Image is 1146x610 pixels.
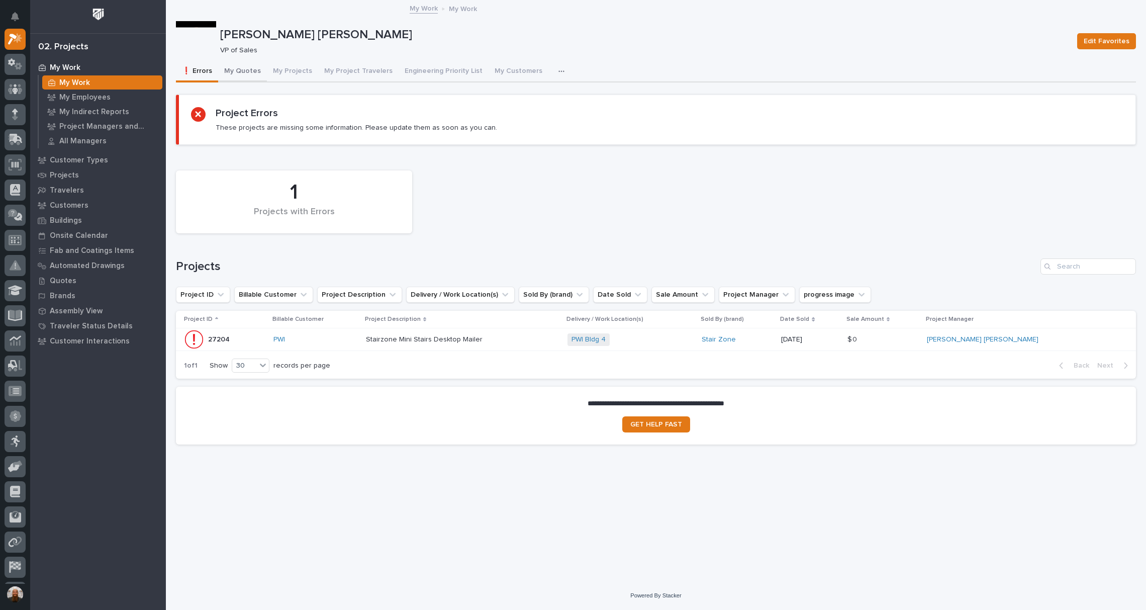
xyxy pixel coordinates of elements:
button: My Projects [267,61,318,82]
span: Edit Favorites [1084,35,1129,47]
p: All Managers [59,137,107,146]
a: Travelers [30,183,166,198]
a: Traveler Status Details [30,318,166,333]
p: Date Sold [780,314,809,325]
p: Traveler Status Details [50,322,133,331]
button: users-avatar [5,584,26,605]
p: Assembly View [50,307,103,316]
img: Workspace Logo [89,5,108,24]
p: Billable Customer [272,314,324,325]
a: Brands [30,288,166,303]
p: Sale Amount [846,314,884,325]
a: Fab and Coatings Items [30,243,166,258]
h1: Projects [176,259,1036,274]
p: Project ID [184,314,213,325]
div: Projects with Errors [193,207,395,228]
input: Search [1040,258,1136,275]
a: My Indirect Reports [39,105,166,119]
a: Customer Types [30,152,166,167]
p: records per page [273,362,330,370]
p: My Work [59,78,90,88]
button: Date Sold [593,287,647,303]
a: Customers [30,198,166,213]
p: 1 of 1 [176,354,206,378]
div: 02. Projects [38,42,88,53]
button: ❗ Errors [176,61,218,82]
button: Sold By (brand) [519,287,589,303]
a: PWI Bldg 4 [571,335,606,344]
a: GET HELP FAST [622,416,690,432]
a: Projects [30,167,166,183]
div: Notifications [13,12,26,28]
a: My Employees [39,90,166,104]
p: Delivery / Work Location(s) [566,314,643,325]
button: Edit Favorites [1077,33,1136,49]
button: Billable Customer [234,287,313,303]
button: Project Manager [719,287,795,303]
p: Customer Types [50,156,108,165]
tr: 2720427204 PWI Stairzone Mini Stairs Desktop MailerStairzone Mini Stairs Desktop Mailer PWI Bldg ... [176,328,1136,351]
p: My Work [50,63,80,72]
p: My Employees [59,93,111,102]
button: Project Description [317,287,402,303]
p: Automated Drawings [50,262,125,271]
p: [DATE] [781,335,839,344]
p: Customers [50,201,88,210]
p: Quotes [50,277,76,286]
a: My Work [39,75,166,90]
a: My Work [410,2,438,14]
a: Buildings [30,213,166,228]
button: progress image [799,287,871,303]
a: [PERSON_NAME] [PERSON_NAME] [927,335,1038,344]
button: Next [1093,361,1136,370]
div: 1 [193,180,395,205]
p: My Work [449,3,477,14]
h2: Project Errors [216,107,278,119]
p: Projects [50,171,79,180]
a: Powered By Stacker [630,592,681,598]
p: [PERSON_NAME] [PERSON_NAME] [220,28,1069,42]
a: Onsite Calendar [30,228,166,243]
button: Notifications [5,6,26,27]
p: Fab and Coatings Items [50,246,134,255]
a: Project Managers and Engineers [39,119,166,133]
button: My Quotes [218,61,267,82]
p: Customer Interactions [50,337,130,346]
p: VP of Sales [220,46,1065,55]
p: Project Managers and Engineers [59,122,158,131]
p: Project Description [365,314,421,325]
p: These projects are missing some information. Please update them as soon as you can. [216,123,497,132]
p: Project Manager [926,314,974,325]
a: PWI [273,335,285,344]
a: Assembly View [30,303,166,318]
p: Buildings [50,216,82,225]
button: Project ID [176,287,230,303]
button: Sale Amount [651,287,715,303]
a: My Work [30,60,166,75]
p: Show [210,362,228,370]
a: Quotes [30,273,166,288]
a: Stair Zone [702,335,736,344]
p: 27204 [208,333,232,344]
p: Onsite Calendar [50,231,108,240]
span: GET HELP FAST [630,421,682,428]
button: Back [1051,361,1093,370]
p: My Indirect Reports [59,108,129,117]
p: Sold By (brand) [701,314,744,325]
a: Automated Drawings [30,258,166,273]
p: Travelers [50,186,84,195]
div: 30 [232,361,256,371]
p: Stairzone Mini Stairs Desktop Mailer [366,333,485,344]
a: All Managers [39,134,166,148]
p: $ 0 [847,333,859,344]
button: My Customers [489,61,548,82]
button: My Project Travelers [318,61,399,82]
button: Engineering Priority List [399,61,489,82]
span: Back [1068,361,1089,370]
span: Next [1097,361,1119,370]
p: Brands [50,292,75,301]
a: Customer Interactions [30,333,166,348]
button: Delivery / Work Location(s) [406,287,515,303]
